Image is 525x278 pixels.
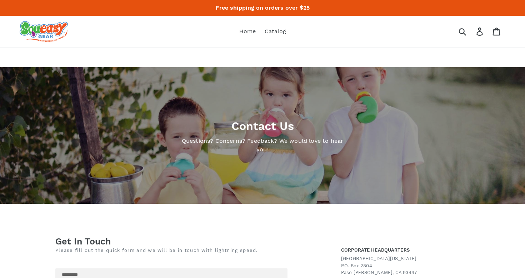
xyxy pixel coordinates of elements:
img: squeasy gear snacker portable food pouch [20,21,68,42]
p: [GEOGRAPHIC_DATA][US_STATE] [341,255,470,262]
h1: CORPORATE HEADQUARTERS [341,247,470,253]
h1: Get In Touch [55,236,327,247]
a: Home [236,26,259,37]
a: Catalog [261,26,290,37]
p: Please fill out the quick form and we will be in touch with lightning speed. [55,247,327,254]
font: Questions? Concerns? Feedback? We would love to hear you! [182,137,343,153]
span: Catalog [265,28,286,35]
p: P.O. Box 2804 [341,262,470,269]
span: Home [239,28,256,35]
input: Search [461,24,481,39]
font: Contact Us [231,119,294,133]
p: Paso [PERSON_NAME], CA 93447 [341,269,470,276]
